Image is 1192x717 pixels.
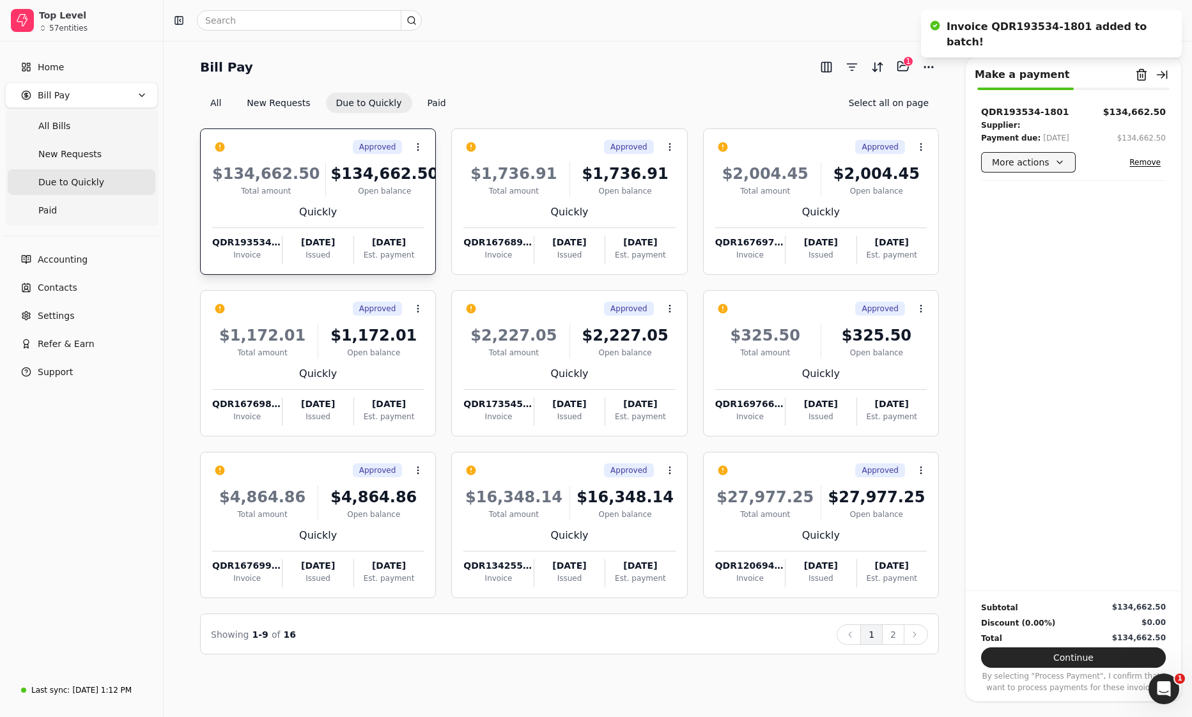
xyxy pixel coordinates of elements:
a: Paid [8,197,155,223]
p: By selecting "Process Payment", I confirm that I want to process payments for these invoices. [981,670,1166,693]
span: 1 [1175,674,1185,684]
span: Paid [38,204,57,217]
div: Quickly [463,366,675,382]
span: Refer & Earn [38,337,95,351]
div: [DATE] [283,236,353,249]
div: Open balance [826,347,927,358]
div: [DATE] 1:12 PM [72,684,132,696]
a: Contacts [5,275,158,300]
button: Refer & Earn [5,331,158,357]
div: Est. payment [605,249,675,261]
button: Select all on page [839,93,939,113]
div: $1,172.01 [323,324,424,347]
div: Quickly [463,204,675,220]
div: [DATE] [605,397,675,411]
a: Accounting [5,247,158,272]
div: Open balance [575,509,676,520]
div: $4,864.86 [323,486,424,509]
div: [DATE] [605,559,675,573]
div: $134,662.50 [331,162,439,185]
div: Est. payment [354,249,424,261]
button: More actions [981,152,1076,173]
div: Quickly [715,204,927,220]
div: QDR173545-5957 [463,397,533,411]
div: Invoice filter options [200,93,456,113]
div: Subtotal [981,601,1018,614]
div: $2,227.05 [463,324,564,347]
div: Invoice [463,411,533,422]
span: New Requests [38,148,102,161]
span: Bill Pay [38,89,70,102]
span: Support [38,366,73,379]
span: 16 [284,629,296,640]
div: [DATE] [857,236,927,249]
button: All [200,93,231,113]
div: [DATE] [354,397,424,411]
input: Search [197,10,422,31]
div: Issued [786,573,856,584]
div: [DATE] [605,236,675,249]
span: Home [38,61,64,74]
div: Open balance [575,347,676,358]
a: Settings [5,303,158,328]
button: 1 [860,624,883,645]
a: Home [5,54,158,80]
button: Continue [981,647,1166,668]
div: 57 entities [49,24,88,32]
div: Invoice [715,573,785,584]
div: QDR193534-1801 [981,105,1069,119]
button: $134,662.50 [1103,105,1166,119]
div: Quickly [212,528,424,543]
div: QDR134255-- 08 [463,559,533,573]
a: Last sync:[DATE] 1:12 PM [5,679,158,702]
div: Quickly [715,366,927,382]
button: 2 [882,624,904,645]
div: Quickly [212,366,424,382]
div: Issued [283,411,353,422]
div: [DATE] [283,559,353,573]
div: Open balance [331,185,439,197]
div: $0.00 [1142,617,1166,628]
div: $325.50 [715,324,816,347]
div: Issued [283,573,353,584]
div: Quickly [212,204,424,220]
button: Due to Quickly [326,93,412,113]
span: Approved [862,141,899,153]
a: Due to Quickly [8,169,155,195]
div: QDR167699-2530 [212,559,282,573]
div: Issued [786,249,856,261]
div: Total [981,632,1002,645]
div: [DATE] [354,559,424,573]
div: Issued [786,411,856,422]
span: Showing [211,629,249,640]
div: Total amount [463,185,564,197]
div: Top Level [39,9,152,22]
span: Approved [610,303,647,314]
span: Approved [610,465,647,476]
span: of [272,629,281,640]
span: Approved [862,465,899,476]
span: Accounting [38,253,88,266]
button: Sort [867,57,888,77]
a: New Requests [8,141,155,167]
button: New Requests [236,93,320,113]
div: $1,736.91 [463,162,564,185]
div: Est. payment [857,411,927,422]
span: Due to Quickly [38,176,104,189]
div: Discount (0.00%) [981,617,1055,629]
div: $134,662.50 [1112,601,1166,613]
div: $134,662.50 [1112,632,1166,644]
div: QDR167697-5814 [715,236,785,249]
span: Settings [38,309,74,323]
div: Total amount [212,347,313,358]
div: Invoice QDR193534-1801 added to batch! [947,19,1156,50]
div: Total amount [463,509,564,520]
button: $134,662.50 [1117,132,1166,144]
span: 1 - 9 [252,629,268,640]
div: Open balance [826,185,927,197]
a: All Bills [8,113,155,139]
div: Supplier: [981,119,1020,132]
div: Open balance [826,509,927,520]
div: Quickly [463,528,675,543]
